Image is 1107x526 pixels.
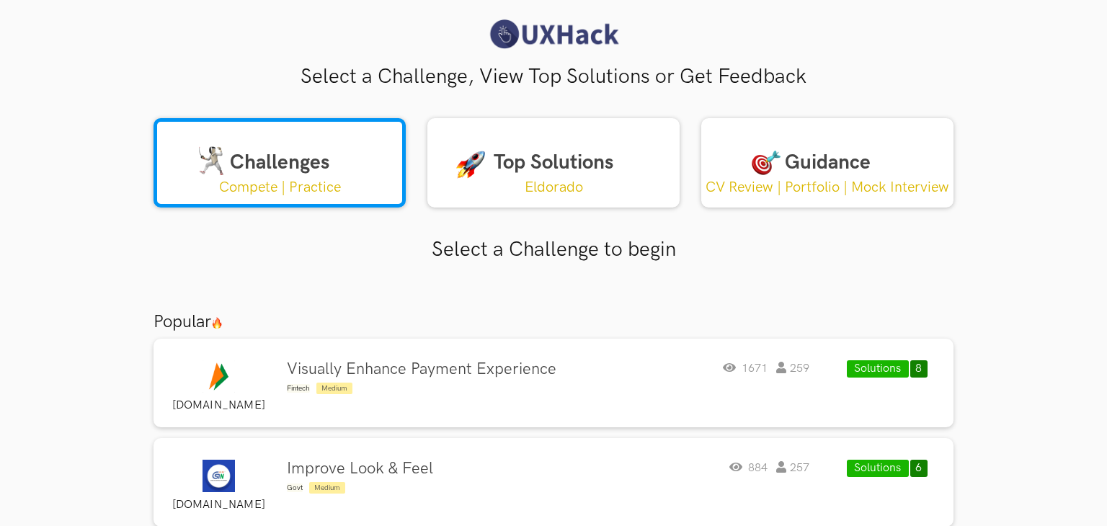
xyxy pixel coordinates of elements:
img: 🔥 [211,317,223,329]
h4: Improve Look & Feel [287,460,433,478]
span: Govt [287,483,303,492]
p: Compete | Practice [219,179,341,197]
img: GST Portal logo [203,460,235,492]
img: dartboard [752,146,781,175]
h3: Select a Challenge to begin [154,237,953,262]
h4: Visually Enhance Payment Experience [287,360,556,379]
span: 884 [729,461,768,475]
button: Solutions [847,460,909,477]
a: Challenges [154,118,406,208]
button: Solutions [847,360,909,378]
a: Bhim logo[DOMAIN_NAME]Visually Enhance Payment ExperienceFintech Medium1671 259Solutions8 [164,339,943,427]
label: [DOMAIN_NAME] [164,398,272,413]
button: 6 [910,460,928,477]
label: [DOMAIN_NAME] [164,498,272,512]
img: UXHack [485,18,622,50]
img: rocket [456,150,485,179]
h3: Select a Challenge, View Top Solutions or Get Feedback [154,64,953,89]
h3: Popular [154,311,953,333]
img: Bhim logo [203,360,235,393]
a: Guidance [701,118,953,208]
span: Medium [316,383,352,394]
span: Fintech [287,384,310,393]
a: Top Solutions [427,118,680,208]
span: 259 [776,362,809,375]
p: Eldorado [525,179,583,197]
span: 257 [776,461,809,475]
button: 8 [910,360,928,378]
p: CV Review | Portfolio | Mock Interview [706,179,949,197]
span: Medium [309,482,345,494]
span: 1671 [723,362,768,375]
img: sword [197,146,226,175]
